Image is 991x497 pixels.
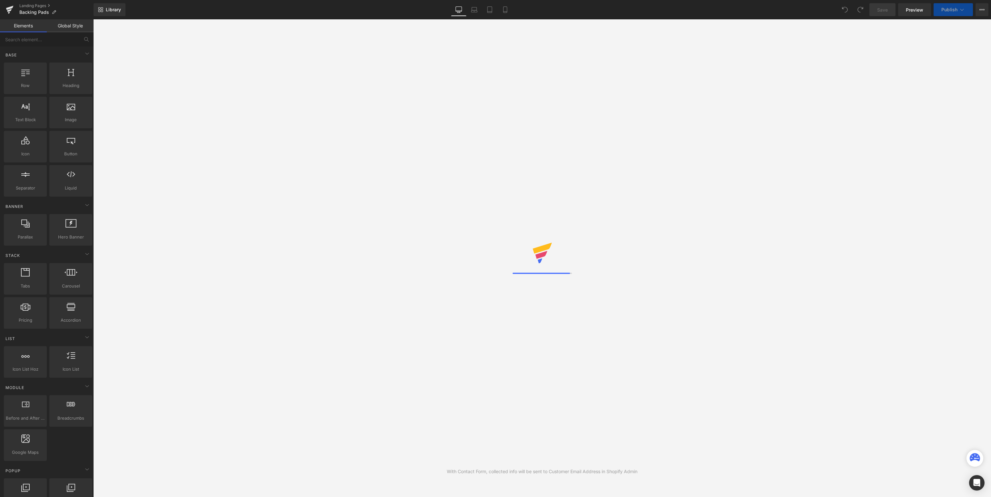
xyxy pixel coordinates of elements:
[5,52,17,58] span: Base
[969,475,985,491] div: Open Intercom Messenger
[5,336,16,342] span: List
[447,468,637,475] div: With Contact Form, collected info will be sent to Customer Email Address in Shopify Admin
[94,3,125,16] a: New Library
[51,415,90,422] span: Breadcrumbs
[877,6,888,13] span: Save
[6,366,45,373] span: Icon List Hoz
[6,415,45,422] span: Before and After Images
[6,185,45,191] span: Separator
[5,468,21,474] span: Popup
[6,317,45,324] span: Pricing
[6,283,45,289] span: Tabs
[466,3,482,16] a: Laptop
[941,7,957,12] span: Publish
[5,203,24,210] span: Banner
[6,82,45,89] span: Row
[497,3,513,16] a: Mobile
[6,116,45,123] span: Text Block
[898,3,931,16] a: Preview
[5,252,21,258] span: Stack
[19,10,49,15] span: Backing Pads
[6,449,45,456] span: Google Maps
[51,151,90,157] span: Button
[906,6,923,13] span: Preview
[19,3,94,8] a: Landing Pages
[934,3,973,16] button: Publish
[5,385,25,391] span: Module
[51,82,90,89] span: Heading
[47,19,94,32] a: Global Style
[976,3,988,16] button: More
[451,3,466,16] a: Desktop
[6,234,45,240] span: Parallax
[6,151,45,157] span: Icon
[51,116,90,123] span: Image
[51,317,90,324] span: Accordion
[51,283,90,289] span: Carousel
[51,234,90,240] span: Hero Banner
[482,3,497,16] a: Tablet
[854,3,867,16] button: Redo
[838,3,851,16] button: Undo
[51,185,90,191] span: Liquid
[51,366,90,373] span: Icon List
[106,7,121,13] span: Library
